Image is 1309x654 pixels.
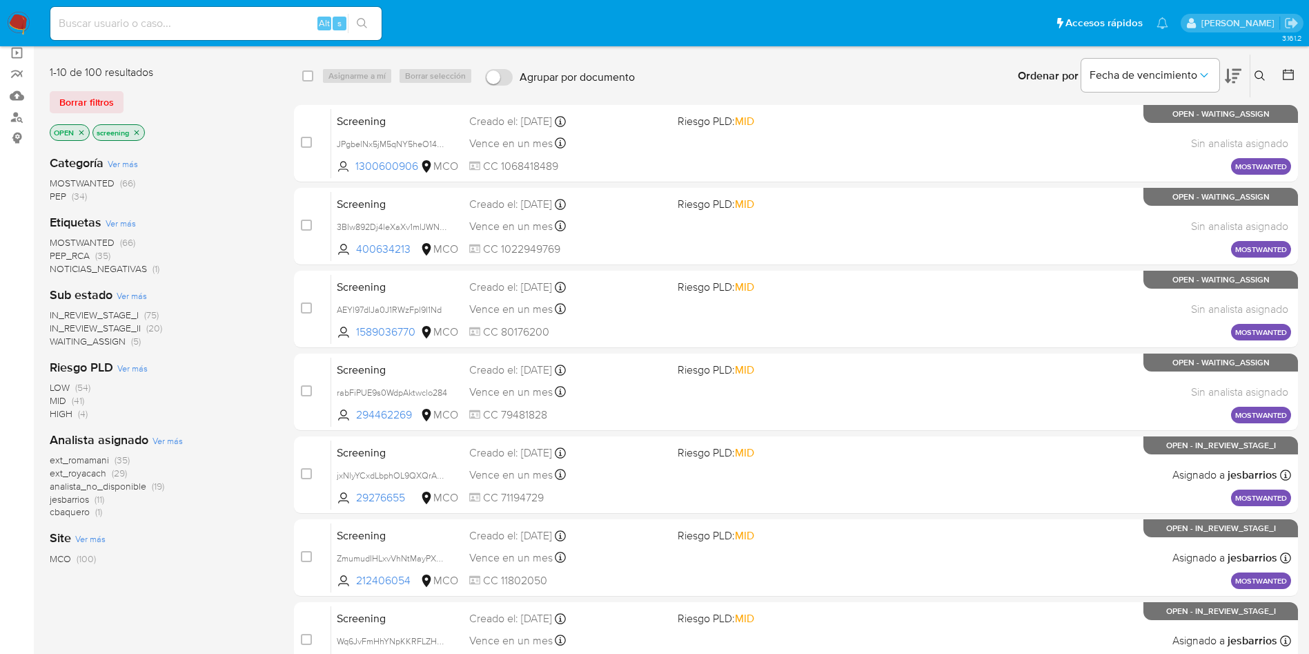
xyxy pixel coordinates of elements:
a: Salir [1284,16,1299,30]
span: Accesos rápidos [1065,16,1143,30]
input: Buscar usuario o caso... [50,15,382,32]
p: damian.rodriguez@mercadolibre.com [1201,17,1279,30]
a: Notificaciones [1157,17,1168,29]
span: 3.161.2 [1282,32,1302,44]
span: s [337,17,342,30]
span: Alt [319,17,330,30]
button: search-icon [348,14,376,33]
